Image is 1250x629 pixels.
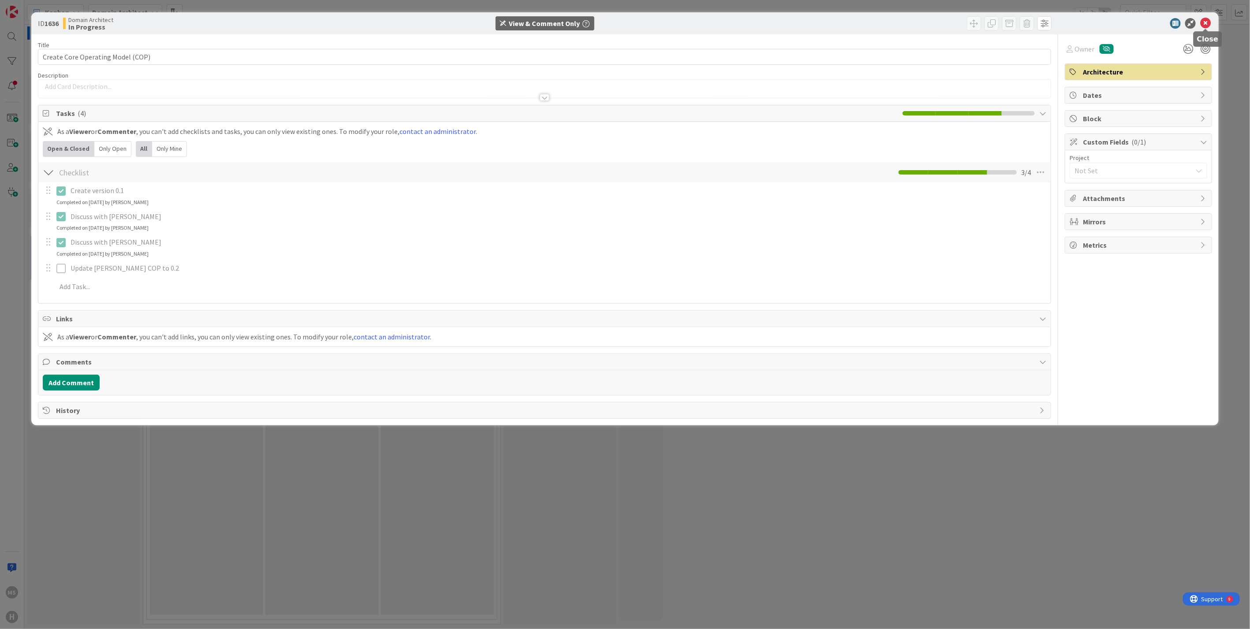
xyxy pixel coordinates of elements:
span: Dates [1083,90,1196,100]
div: View & Comment Only [509,18,580,29]
span: Comments [56,357,1035,367]
span: Mirrors [1083,216,1196,227]
p: Discuss with [PERSON_NAME] [71,212,1045,222]
p: Create version 0.1 [71,186,1045,196]
div: Open & Closed [43,141,94,157]
b: Commenter [97,127,136,136]
span: Support [19,1,40,12]
input: Add Checklist... [56,164,254,180]
div: Only Mine [152,141,187,157]
div: Completed on [DATE] by [PERSON_NAME] [56,224,149,232]
span: ID [38,18,59,29]
span: Block [1083,113,1196,124]
span: History [56,405,1035,416]
span: Owner [1075,44,1094,54]
div: All [136,141,152,157]
b: In Progress [68,23,113,30]
span: ( 0/1 ) [1131,138,1146,146]
label: Title [38,41,49,49]
a: contact an administrator [399,127,476,136]
b: Viewer [69,332,91,341]
span: Description [38,71,68,79]
span: Not Set [1075,164,1187,177]
b: Commenter [97,332,136,341]
p: Update [PERSON_NAME] COP to 0.2 [71,263,1045,273]
div: Completed on [DATE] by [PERSON_NAME] [56,198,149,206]
div: 9 [46,4,48,11]
span: Domain Architect [68,16,113,23]
span: ( 4 ) [78,109,86,118]
div: As a or , you can't add links, you can only view existing ones. To modify your role, . [57,331,431,342]
b: 1636 [45,19,59,28]
span: Links [56,313,1035,324]
span: Custom Fields [1083,137,1196,147]
button: Add Comment [43,375,100,391]
input: type card name here... [38,49,1051,65]
a: contact an administrator [354,332,430,341]
span: Tasks [56,108,898,119]
span: 3 / 4 [1021,167,1031,178]
div: Project [1070,155,1207,161]
b: Viewer [69,127,91,136]
span: Metrics [1083,240,1196,250]
div: Completed on [DATE] by [PERSON_NAME] [56,250,149,258]
div: As a or , you can't add checklists and tasks, you can only view existing ones. To modify your rol... [57,126,477,137]
div: Only Open [94,141,131,157]
span: Architecture [1083,67,1196,77]
p: Discuss with [PERSON_NAME] [71,237,1045,247]
span: Attachments [1083,193,1196,204]
h5: Close [1197,35,1219,43]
